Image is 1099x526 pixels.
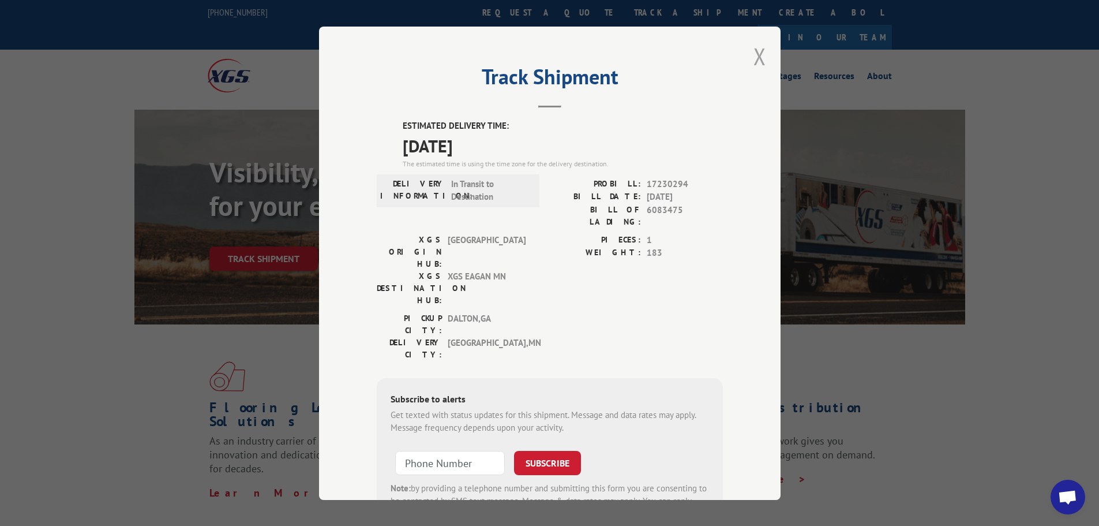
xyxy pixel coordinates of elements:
[647,191,723,204] span: [DATE]
[1051,480,1085,514] div: Open chat
[647,247,723,260] span: 183
[550,247,641,260] label: WEIGHT:
[448,270,526,306] span: XGS EAGAN MN
[448,336,526,360] span: [GEOGRAPHIC_DATA] , MN
[377,336,442,360] label: DELIVERY CITY:
[395,450,505,475] input: Phone Number
[448,312,526,336] span: DALTON , GA
[391,482,709,521] div: by providing a telephone number and submitting this form you are consenting to be contacted by SM...
[403,132,723,158] span: [DATE]
[391,391,709,408] div: Subscribe to alerts
[391,408,709,434] div: Get texted with status updates for this shipment. Message and data rates may apply. Message frequ...
[377,233,442,270] label: XGS ORIGIN HUB:
[403,158,723,169] div: The estimated time is using the time zone for the delivery destination.
[380,177,445,203] label: DELIVERY INFORMATION:
[448,233,526,270] span: [GEOGRAPHIC_DATA]
[451,177,529,203] span: In Transit to Destination
[391,482,411,493] strong: Note:
[377,69,723,91] h2: Track Shipment
[377,270,442,306] label: XGS DESTINATION HUB:
[753,41,766,72] button: Close modal
[550,191,641,204] label: BILL DATE:
[377,312,442,336] label: PICKUP CITY:
[550,203,641,227] label: BILL OF LADING:
[550,233,641,247] label: PIECES:
[647,177,723,191] span: 17230294
[647,233,723,247] span: 1
[550,177,641,191] label: PROBILL:
[514,450,581,475] button: SUBSCRIBE
[647,203,723,227] span: 6083475
[403,120,723,133] label: ESTIMATED DELIVERY TIME:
